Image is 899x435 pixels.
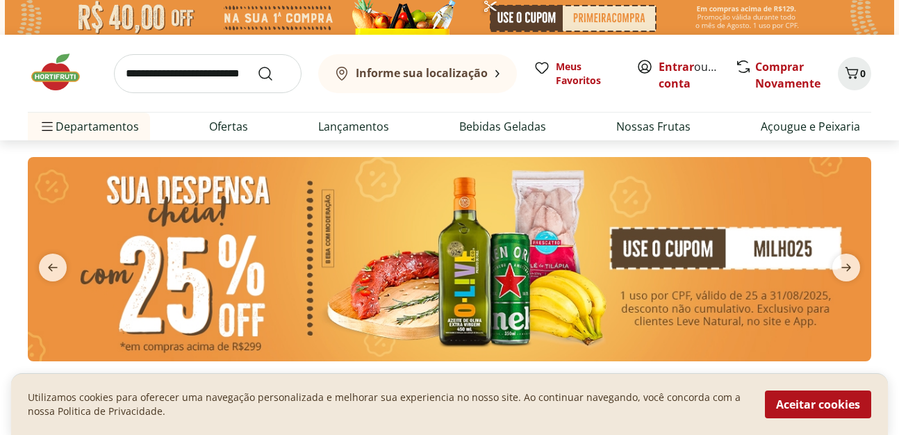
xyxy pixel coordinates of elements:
[28,51,97,93] img: Hortifruti
[459,118,546,135] a: Bebidas Geladas
[838,57,871,90] button: Carrinho
[257,65,290,82] button: Submit Search
[659,59,694,74] a: Entrar
[860,67,866,80] span: 0
[534,60,620,88] a: Meus Favoritos
[556,60,620,88] span: Meus Favoritos
[659,59,735,91] a: Criar conta
[659,58,720,92] span: ou
[765,391,871,418] button: Aceitar cookies
[209,118,248,135] a: Ofertas
[39,110,56,143] button: Menu
[114,54,302,93] input: search
[356,65,488,81] b: Informe sua localização
[28,254,78,281] button: previous
[821,254,871,281] button: next
[28,391,748,418] p: Utilizamos cookies para oferecer uma navegação personalizada e melhorar sua experiencia no nosso ...
[28,157,871,361] img: cupom
[755,59,820,91] a: Comprar Novamente
[318,54,517,93] button: Informe sua localização
[318,118,389,135] a: Lançamentos
[39,110,139,143] span: Departamentos
[761,118,860,135] a: Açougue e Peixaria
[616,118,691,135] a: Nossas Frutas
